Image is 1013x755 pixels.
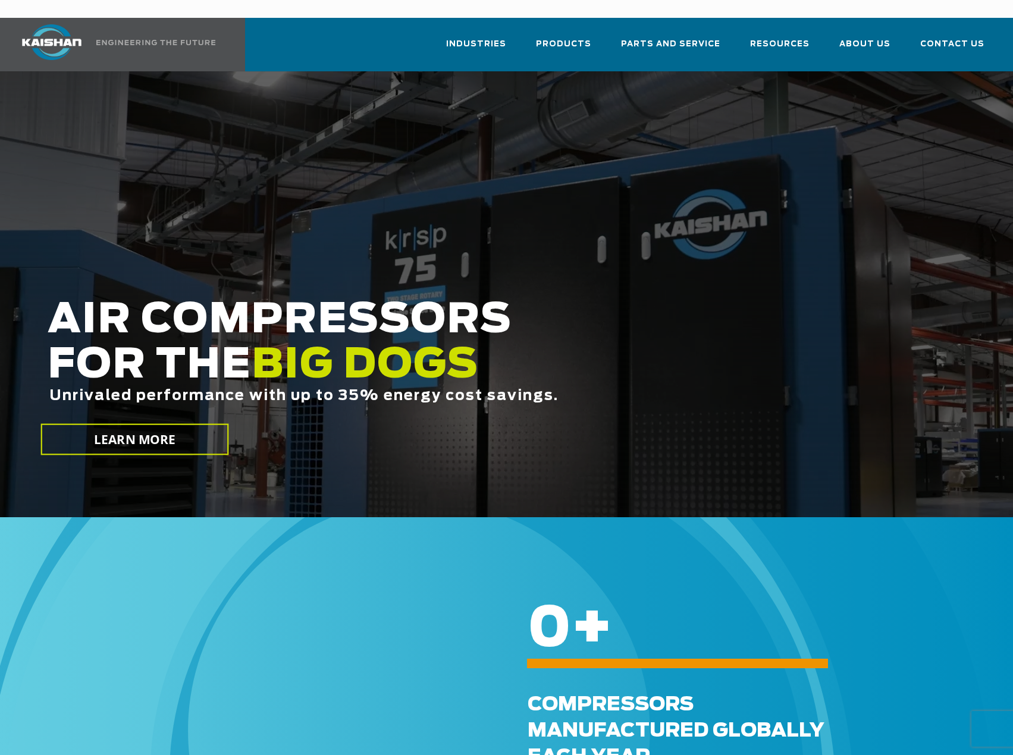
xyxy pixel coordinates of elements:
span: BIG DOGS [252,345,479,386]
span: Products [536,37,591,51]
span: About Us [839,37,890,51]
span: Contact Us [920,37,984,51]
span: Unrivaled performance with up to 35% energy cost savings. [49,389,559,403]
a: Contact Us [920,29,984,69]
span: LEARN MORE [94,431,176,448]
a: Resources [750,29,810,69]
a: LEARN MORE [41,424,229,455]
a: About Us [839,29,890,69]
h2: AIR COMPRESSORS FOR THE [48,298,810,441]
span: Industries [446,37,506,51]
img: Engineering the future [96,40,215,45]
img: kaishan logo [7,24,96,60]
a: Industries [446,29,506,69]
a: Products [536,29,591,69]
span: Resources [750,37,810,51]
span: Parts and Service [621,37,720,51]
h6: + [528,621,972,637]
a: Parts and Service [621,29,720,69]
span: 0 [528,602,571,657]
a: Kaishan USA [7,18,218,71]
